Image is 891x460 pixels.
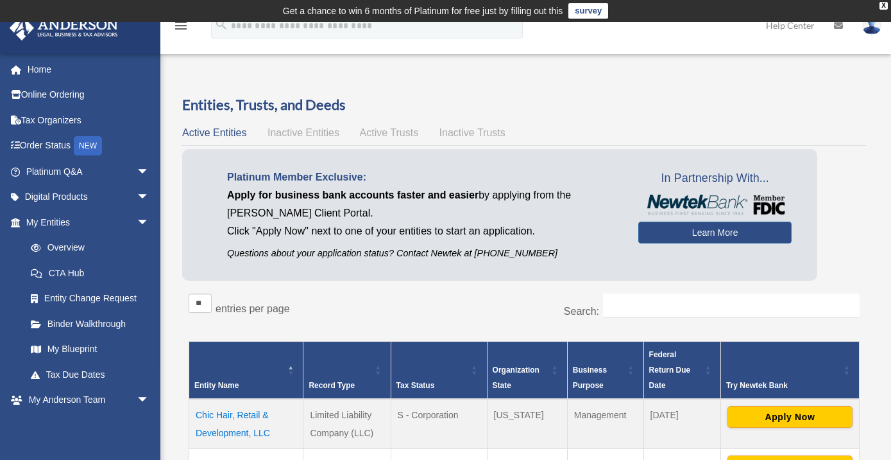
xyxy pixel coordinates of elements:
img: User Pic [862,16,881,35]
span: Business Purpose [573,366,607,390]
h3: Entities, Trusts, and Deeds [182,95,866,115]
div: close [879,2,888,10]
span: Federal Return Due Date [649,350,691,390]
p: by applying from the [PERSON_NAME] Client Portal. [227,186,619,222]
a: Learn More [638,222,792,243]
span: arrow_drop_down [137,412,162,439]
span: In Partnership With... [638,168,792,189]
a: Digital Productsarrow_drop_down [9,184,169,210]
a: Platinum Q&Aarrow_drop_down [9,159,169,184]
td: Management [567,399,643,449]
th: Try Newtek Bank : Activate to sort [720,341,859,399]
p: Platinum Member Exclusive: [227,168,619,186]
span: arrow_drop_down [137,387,162,414]
button: Apply Now [727,406,853,428]
th: Tax Status: Activate to sort [391,341,487,399]
label: Search: [564,306,599,317]
th: Business Purpose: Activate to sort [567,341,643,399]
a: Order StatusNEW [9,133,169,159]
img: Anderson Advisors Platinum Portal [6,15,122,40]
td: [US_STATE] [487,399,567,449]
span: Record Type [309,381,355,390]
th: Entity Name: Activate to invert sorting [189,341,303,399]
td: [DATE] [643,399,720,449]
a: Tax Organizers [9,107,169,133]
i: menu [173,18,189,33]
th: Record Type: Activate to sort [303,341,391,399]
td: Limited Liability Company (LLC) [303,399,391,449]
span: arrow_drop_down [137,184,162,211]
a: menu [173,22,189,33]
span: Inactive Entities [267,127,339,138]
a: Home [9,57,169,82]
a: survey [568,3,608,19]
span: arrow_drop_down [137,209,162,236]
div: Get a chance to win 6 months of Platinum for free just by filling out this [283,3,563,19]
div: Try Newtek Bank [726,378,840,393]
th: Federal Return Due Date: Activate to sort [643,341,720,399]
a: Overview [18,235,156,261]
td: S - Corporation [391,399,487,449]
span: Apply for business bank accounts faster and easier [227,190,479,200]
span: Active Entities [182,127,246,138]
a: My Anderson Teamarrow_drop_down [9,387,169,413]
span: Inactive Trusts [439,127,505,138]
p: Click "Apply Now" next to one of your entities to start an application. [227,222,619,240]
i: search [214,17,228,31]
label: entries per page [216,303,290,314]
a: Tax Due Dates [18,362,162,387]
span: Entity Name [194,381,239,390]
p: Questions about your application status? Contact Newtek at [PHONE_NUMBER] [227,245,619,261]
a: My Entitiesarrow_drop_down [9,209,162,235]
img: NewtekBankLogoSM.png [645,195,785,215]
a: Binder Walkthrough [18,311,162,337]
th: Organization State: Activate to sort [487,341,567,399]
a: My Blueprint [18,337,162,362]
span: arrow_drop_down [137,159,162,185]
span: Tax Status [396,381,435,390]
span: Organization State [493,366,539,390]
a: My Documentsarrow_drop_down [9,412,169,438]
a: CTA Hub [18,260,162,286]
span: Active Trusts [360,127,419,138]
td: Chic Hair, Retail & Development, LLC [189,399,303,449]
a: Online Ordering [9,82,169,108]
a: Entity Change Request [18,286,162,312]
div: NEW [74,136,102,155]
